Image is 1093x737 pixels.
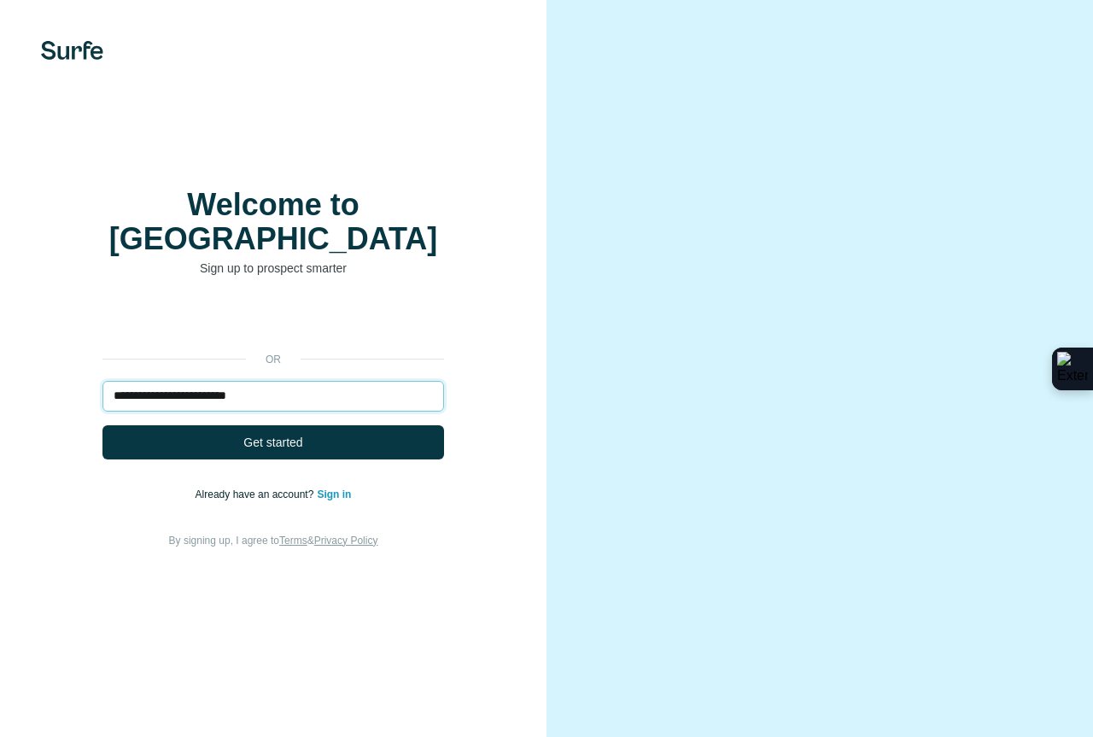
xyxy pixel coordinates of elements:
button: Get started [102,425,444,459]
p: Sign up to prospect smarter [102,260,444,277]
img: Surfe's logo [41,41,103,60]
a: Privacy Policy [314,535,378,547]
h1: Welcome to [GEOGRAPHIC_DATA] [102,188,444,256]
span: Already have an account? [196,488,318,500]
img: Extension Icon [1057,352,1088,386]
a: Terms [279,535,307,547]
a: Sign in [317,488,351,500]
span: Get started [243,434,302,451]
iframe: Sign in with Google Button [94,302,453,340]
p: or [246,352,301,367]
span: By signing up, I agree to & [169,535,378,547]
